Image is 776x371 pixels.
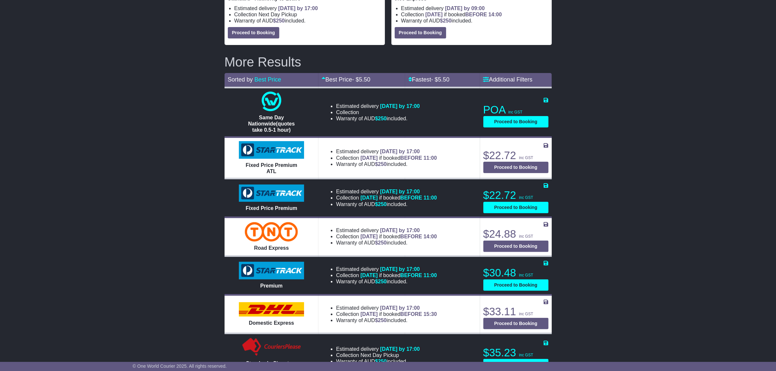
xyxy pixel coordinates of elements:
li: Warranty of AUD included. [401,18,549,24]
span: if booked [360,195,437,200]
span: $ [375,116,387,121]
p: $22.72 [483,189,549,202]
span: 11:00 [424,155,437,161]
span: 5.50 [359,76,370,83]
li: Collection [336,109,420,115]
img: TNT Domestic: Road Express [245,222,298,242]
span: [DATE] by 17:00 [380,189,420,194]
p: $30.48 [483,266,549,279]
span: [DATE] by 17:00 [380,103,420,109]
p: $35.23 [483,346,549,359]
img: DHL: Domestic Express [239,302,304,317]
span: 250 [443,18,452,23]
span: 11:00 [424,195,437,200]
span: BEFORE [400,195,422,200]
span: BEFORE [400,311,422,317]
li: Estimated delivery [336,103,420,109]
li: Warranty of AUD included. [336,161,437,167]
button: Proceed to Booking [483,359,549,370]
span: inc GST [519,234,533,239]
span: $ [375,240,387,245]
span: [DATE] by 17:00 [380,266,420,272]
img: StarTrack: Premium [239,262,304,279]
span: Road Express [254,245,289,251]
span: [DATE] [425,12,443,17]
span: 14:00 [424,234,437,239]
li: Collection [336,155,437,161]
p: POA [483,103,549,116]
span: [DATE] by 09:00 [445,6,485,11]
li: Estimated delivery [336,148,437,155]
span: Next Day Pickup [360,352,399,358]
span: 15:30 [424,311,437,317]
span: inc GST [519,312,533,316]
li: Warranty of AUD included. [336,240,437,246]
span: - $ [431,76,449,83]
span: [DATE] [360,195,378,200]
li: Estimated delivery [336,346,420,352]
img: One World Courier: Same Day Nationwide(quotes take 0.5-1 hour) [262,92,281,111]
span: [DATE] by 17:00 [380,228,420,233]
span: Sorted by [228,76,253,83]
span: © One World Courier 2025. All rights reserved. [133,364,227,369]
span: Next Day Pickup [258,12,297,17]
span: $ [375,318,387,323]
button: Proceed to Booking [483,279,549,291]
span: BEFORE [400,234,422,239]
span: if booked [360,155,437,161]
span: Premium [260,283,283,289]
span: Same Day Nationwide(quotes take 0.5-1 hour) [248,115,295,133]
span: [DATE] [360,273,378,278]
li: Collection [336,311,437,317]
li: Estimated delivery [336,266,437,272]
span: 250 [276,18,285,23]
span: inc GST [508,110,522,114]
li: Estimated delivery [336,188,437,195]
span: 250 [378,116,387,121]
li: Estimated delivery [234,5,382,11]
button: Proceed to Booking [483,202,549,213]
span: $ [440,18,452,23]
p: $33.11 [483,305,549,318]
li: Warranty of AUD included. [336,278,437,285]
li: Collection [336,233,437,240]
button: Proceed to Booking [483,116,549,127]
span: 250 [378,161,387,167]
a: Additional Filters [483,76,533,83]
span: inc GST [519,195,533,200]
span: [DATE] by 17:00 [278,6,318,11]
button: Proceed to Booking [483,162,549,173]
span: $ [375,359,387,364]
li: Warranty of AUD included. [336,358,420,364]
button: Proceed to Booking [483,241,549,252]
span: [DATE] by 17:00 [380,346,420,352]
span: BEFORE [400,273,422,278]
a: Best Price- $5.50 [322,76,370,83]
span: [DATE] [360,311,378,317]
span: if booked [360,273,437,278]
span: 11:00 [424,273,437,278]
span: $ [375,161,387,167]
a: Fastest- $5.50 [408,76,449,83]
li: Warranty of AUD included. [336,115,420,122]
button: Proceed to Booking [395,27,446,38]
span: 250 [378,201,387,207]
span: 14:00 [489,12,502,17]
span: 250 [378,279,387,284]
span: [DATE] by 17:00 [380,305,420,311]
span: if booked [425,12,502,17]
span: $ [375,279,387,284]
li: Warranty of AUD included. [234,18,382,24]
li: Estimated delivery [401,5,549,11]
img: Couriers Please: Standard - Signature Required [241,337,302,357]
span: inc GST [519,156,533,160]
li: Collection [336,352,420,358]
span: Domestic Express [249,320,294,326]
span: if booked [360,234,437,239]
p: $22.72 [483,149,549,162]
span: if booked [360,311,437,317]
span: inc GST [519,273,533,277]
li: Collection [401,11,549,18]
img: StarTrack: Fixed Price Premium ATL [239,141,304,159]
a: Best Price [255,76,281,83]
